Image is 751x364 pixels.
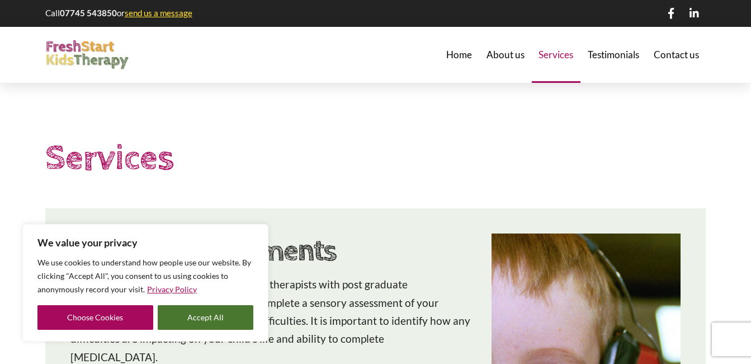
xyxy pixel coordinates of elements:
a: Testimonials [580,27,646,83]
a: About us [479,27,532,83]
span: About us [487,50,525,59]
button: Choose Cookies [37,305,153,330]
p: We use cookies to understand how people use our website. By clicking "Accept All", you consent to... [37,256,253,296]
button: Accept All [158,305,254,330]
a: Privacy Policy [147,284,197,295]
a: Services [532,27,581,83]
a: Contact us [646,27,706,83]
span: Testimonials [588,50,639,59]
strong: 07745 543850 [60,8,117,18]
img: FreshStart Kids Therapy logo [45,40,129,70]
a: send us a message [125,8,192,18]
h2: Sensory assessments [70,233,470,269]
h1: Services [45,133,706,183]
a: Home [439,27,479,83]
span: Services [539,50,573,59]
p: We value your privacy [37,236,253,249]
p: Call or [45,7,194,19]
span: Home [446,50,472,59]
span: Contact us [654,50,699,59]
